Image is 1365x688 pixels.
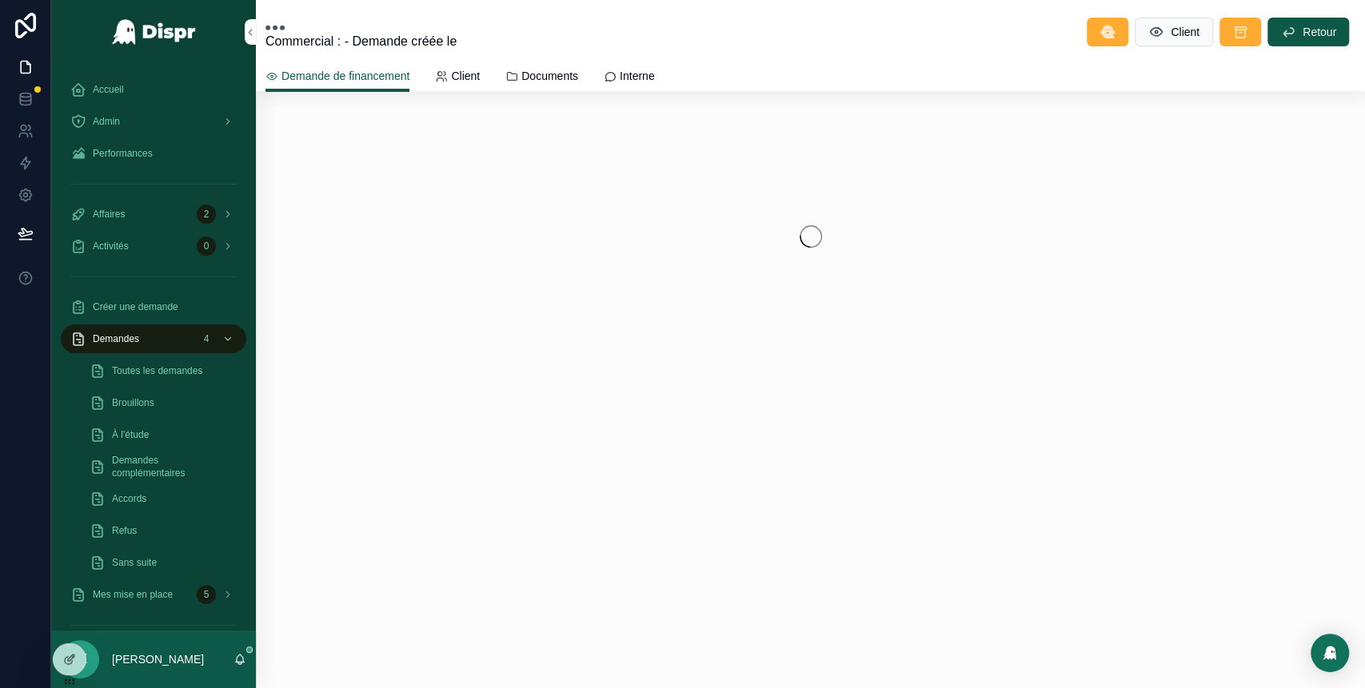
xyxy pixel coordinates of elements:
[80,356,246,385] a: Toutes les demandes
[112,492,146,505] span: Accords
[112,428,149,441] span: À l'étude
[197,205,216,224] div: 2
[197,237,216,256] div: 0
[93,208,125,221] span: Affaires
[93,115,120,128] span: Admin
[265,62,409,92] a: Demande de financement
[80,388,246,417] a: Brouillons
[1135,18,1213,46] button: Client
[61,139,246,168] a: Performances
[112,364,202,377] span: Toutes les demandes
[61,324,246,353] a: Demandes4
[93,332,139,345] span: Demandes
[80,452,246,481] a: Demandes complémentaires
[61,580,246,609] a: Mes mise en place5
[112,524,137,537] span: Refus
[1171,24,1199,40] span: Client
[80,516,246,545] a: Refus
[111,19,197,45] img: App logo
[197,329,216,348] div: 4
[112,454,230,479] span: Demandes complémentaires
[1311,634,1349,672] div: Open Intercom Messenger
[451,68,480,84] span: Client
[620,68,655,84] span: Interne
[604,62,655,93] a: Interne
[93,83,124,96] span: Accueil
[1267,18,1349,46] button: Retour
[435,62,480,93] a: Client
[281,68,409,84] span: Demande de financement
[61,232,246,260] a: Activités0
[112,396,154,409] span: Brouillons
[265,32,457,51] span: Commercial : - Demande créée le
[73,650,87,669] span: JZ
[80,484,246,513] a: Accords
[112,651,204,667] p: [PERSON_NAME]
[93,300,178,313] span: Créer une demande
[93,240,129,253] span: Activités
[93,147,153,160] span: Performances
[521,68,578,84] span: Documents
[61,200,246,229] a: Affaires2
[112,556,157,569] span: Sans suite
[93,588,173,601] span: Mes mise en place
[505,62,578,93] a: Documents
[80,420,246,449] a: À l'étude
[61,107,246,136] a: Admin
[197,585,216,604] div: 5
[51,64,256,630] div: scrollable content
[80,548,246,577] a: Sans suite
[61,75,246,104] a: Accueil
[61,292,246,321] a: Créer une demande
[1303,24,1336,40] span: Retour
